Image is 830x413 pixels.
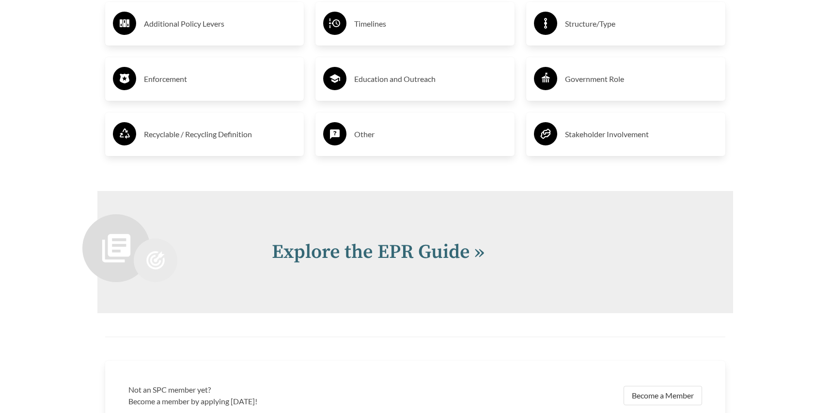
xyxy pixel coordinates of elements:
[144,16,297,32] h3: Additional Policy Levers
[144,127,297,142] h3: Recyclable / Recycling Definition
[354,16,507,32] h3: Timelines
[128,396,409,407] p: Become a member by applying [DATE]!
[624,386,702,405] a: Become a Member
[128,384,409,396] h3: Not an SPC member yet?
[354,71,507,87] h3: Education and Outreach
[144,71,297,87] h3: Enforcement
[272,240,485,264] a: Explore the EPR Guide »
[565,16,718,32] h3: Structure/Type
[565,127,718,142] h3: Stakeholder Involvement
[354,127,507,142] h3: Other
[565,71,718,87] h3: Government Role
